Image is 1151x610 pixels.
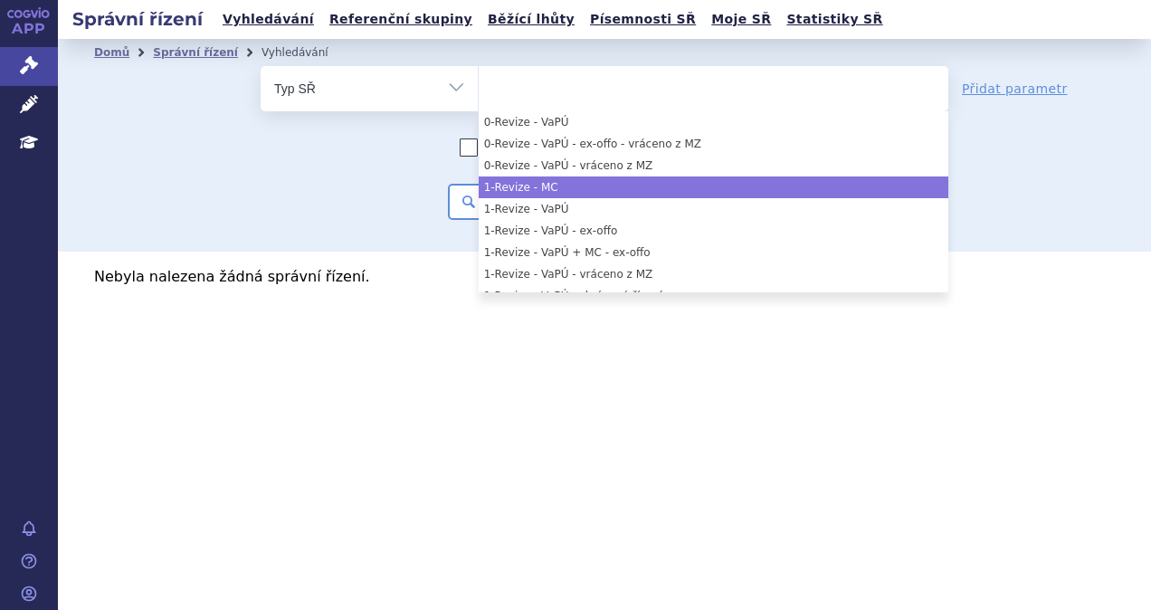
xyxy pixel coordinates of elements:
li: 1-Revize - VaPÚ - zkrácené řízení [479,285,948,307]
a: Vyhledávání [217,7,319,32]
p: Nebyla nalezena žádná správní řízení. [94,270,1115,284]
a: Referenční skupiny [324,7,478,32]
button: Hledat [448,184,550,220]
a: Písemnosti SŘ [585,7,701,32]
a: Moje SŘ [706,7,776,32]
li: 1-Revize - VaPÚ - vráceno z MZ [479,263,948,285]
li: Vyhledávání [262,39,352,66]
li: 1-Revize - MC [479,176,948,198]
a: Běžící lhůty [482,7,580,32]
h2: Správní řízení [58,6,217,32]
li: 1-Revize - VaPÚ - ex-offo [479,220,948,242]
a: Statistiky SŘ [781,7,888,32]
li: 0-Revize - VaPÚ [479,111,948,133]
li: 0-Revize - VaPÚ - vráceno z MZ [479,155,948,176]
label: Zahrnout [DEMOGRAPHIC_DATA] přípravky [460,138,749,157]
a: Přidat parametr [962,80,1068,98]
li: 1-Revize - VaPÚ + MC - ex-offo [479,242,948,263]
li: 0-Revize - VaPÚ - ex-offo - vráceno z MZ [479,133,948,155]
a: Správní řízení [153,46,238,59]
li: 1-Revize - VaPÚ [479,198,948,220]
a: Domů [94,46,129,59]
